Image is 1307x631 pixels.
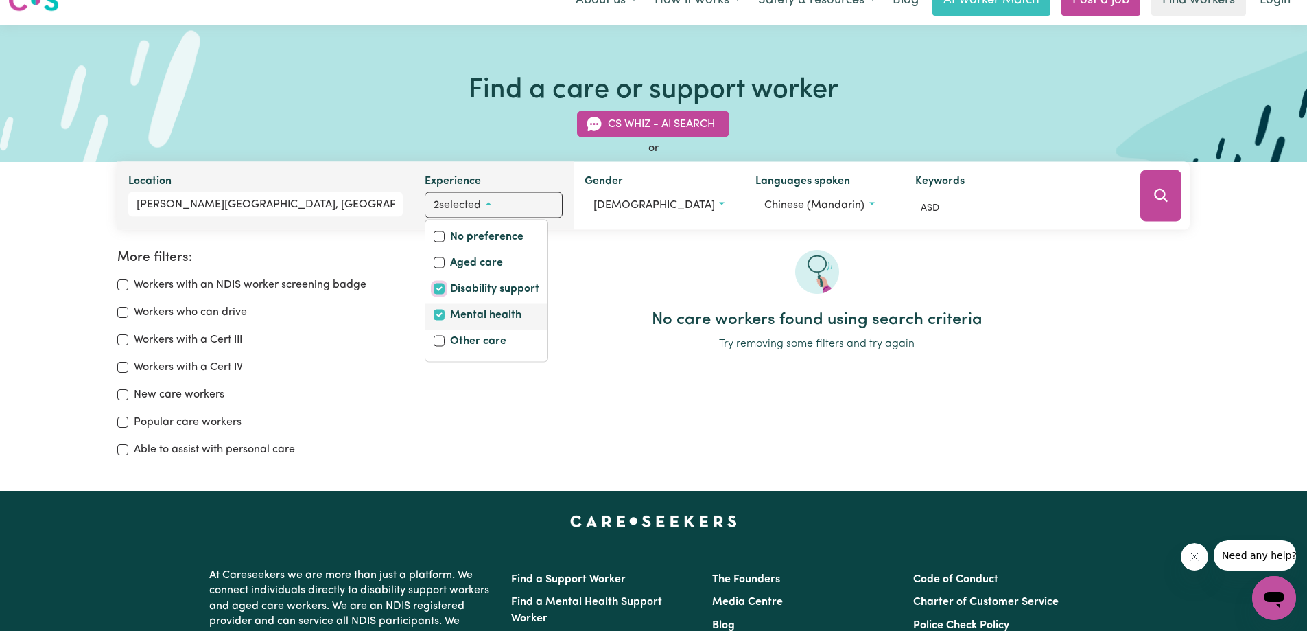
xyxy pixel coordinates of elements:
[1140,170,1181,222] button: Search
[1214,540,1296,571] iframe: Message from company
[444,336,1190,352] p: Try removing some filters and try again
[915,173,965,192] label: Keywords
[450,307,521,326] label: Mental health
[712,620,735,631] a: Blog
[913,620,1009,631] a: Police Check Policy
[915,198,1122,219] input: Enter keywords, e.g. full name, interests
[128,173,172,192] label: Location
[134,414,242,431] label: Popular care workers
[450,255,503,274] label: Aged care
[134,441,295,458] label: Able to assist with personal care
[128,192,403,217] input: Enter a suburb
[434,200,481,211] span: 2 selected
[134,359,243,376] label: Workers with a Cert IV
[511,574,626,585] a: Find a Support Worker
[134,277,366,293] label: Workers with an NDIS worker screening badge
[425,192,562,218] button: Worker experience options
[585,192,733,218] button: Worker gender preference
[469,74,838,107] h1: Find a care or support worker
[511,597,662,624] a: Find a Mental Health Support Worker
[8,10,83,21] span: Need any help?
[712,597,783,608] a: Media Centre
[1181,543,1208,571] iframe: Close message
[570,516,737,527] a: Careseekers home page
[134,304,247,321] label: Workers who can drive
[134,332,242,348] label: Workers with a Cert III
[585,173,623,192] label: Gender
[117,250,427,266] h2: More filters:
[444,310,1190,330] h2: No care workers found using search criteria
[134,387,224,403] label: New care workers
[450,333,506,352] label: Other care
[764,200,864,211] span: Chinese (Mandarin)
[913,597,1059,608] a: Charter of Customer Service
[1252,576,1296,620] iframe: Button to launch messaging window
[755,173,850,192] label: Languages spoken
[425,173,481,192] label: Experience
[913,574,998,585] a: Code of Conduct
[755,192,893,218] button: Worker language preferences
[425,220,548,363] div: Worker experience options
[577,111,729,137] button: CS Whiz - AI Search
[117,140,1190,157] div: or
[450,229,523,248] label: No preference
[712,574,780,585] a: The Founders
[450,281,539,300] label: Disability support
[593,200,715,211] span: [DEMOGRAPHIC_DATA]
